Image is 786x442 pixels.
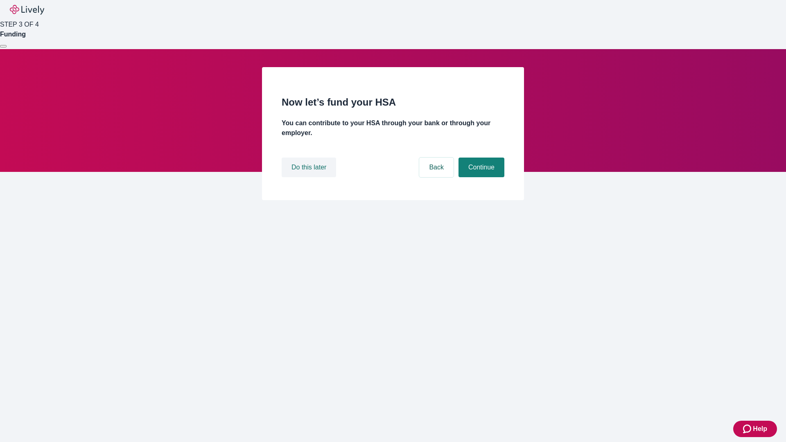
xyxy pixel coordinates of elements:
[733,421,777,437] button: Zendesk support iconHelp
[753,424,767,434] span: Help
[743,424,753,434] svg: Zendesk support icon
[282,95,504,110] h2: Now let’s fund your HSA
[282,158,336,177] button: Do this later
[282,118,504,138] h4: You can contribute to your HSA through your bank or through your employer.
[419,158,454,177] button: Back
[10,5,44,15] img: Lively
[458,158,504,177] button: Continue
